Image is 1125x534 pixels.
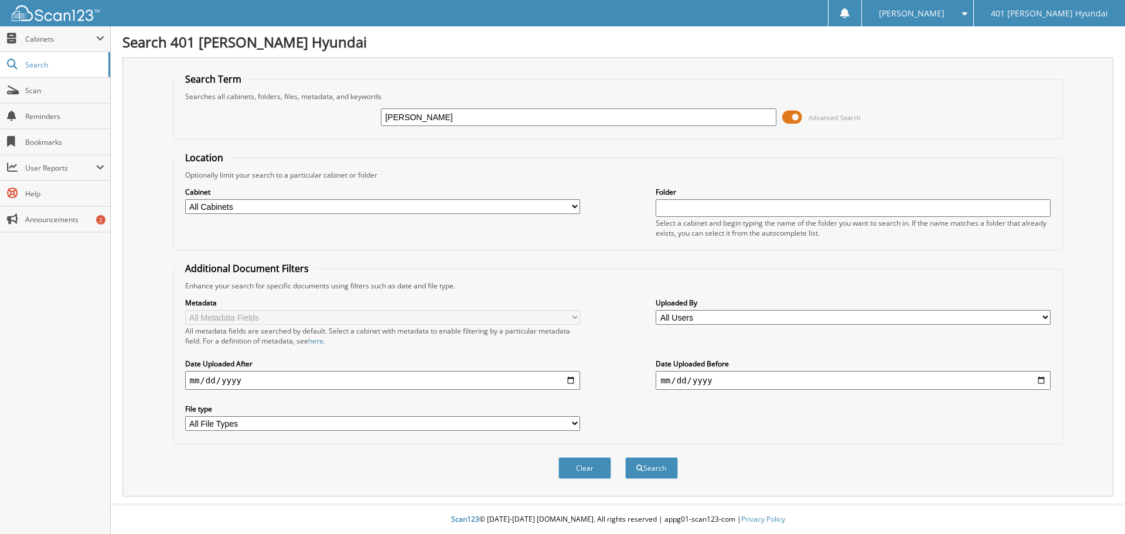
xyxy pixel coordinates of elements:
iframe: Chat Widget [1066,478,1125,534]
span: 401 [PERSON_NAME] Hyundai [991,10,1108,17]
span: Bookmarks [25,137,104,147]
input: end [656,371,1051,390]
span: Advanced Search [809,113,861,122]
h1: Search 401 [PERSON_NAME] Hyundai [122,32,1113,52]
img: scan123-logo-white.svg [12,5,100,21]
legend: Location [179,151,229,164]
label: Uploaded By [656,298,1051,308]
div: All metadata fields are searched by default. Select a cabinet with metadata to enable filtering b... [185,326,580,346]
div: Optionally limit your search to a particular cabinet or folder [179,170,1057,180]
a: here [308,336,323,346]
span: Scan123 [451,514,479,524]
legend: Search Term [179,73,247,86]
label: Cabinet [185,187,580,197]
span: Scan [25,86,104,96]
div: Select a cabinet and begin typing the name of the folder you want to search in. If the name match... [656,218,1051,238]
label: Date Uploaded After [185,359,580,369]
span: Reminders [25,111,104,121]
span: Search [25,60,103,70]
span: Announcements [25,215,104,225]
button: Search [625,457,678,479]
span: Help [25,189,104,199]
label: File type [185,404,580,414]
div: Searches all cabinets, folders, files, metadata, and keywords [179,91,1057,101]
span: [PERSON_NAME] [879,10,945,17]
label: Metadata [185,298,580,308]
div: © [DATE]-[DATE] [DOMAIN_NAME]. All rights reserved | appg01-scan123-com | [111,505,1125,534]
div: Enhance your search for specific documents using filters such as date and file type. [179,281,1057,291]
label: Date Uploaded Before [656,359,1051,369]
a: Privacy Policy [741,514,785,524]
input: start [185,371,580,390]
span: Cabinets [25,34,96,44]
button: Clear [558,457,611,479]
label: Folder [656,187,1051,197]
legend: Additional Document Filters [179,262,315,275]
div: 2 [96,215,105,225]
span: User Reports [25,163,96,173]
